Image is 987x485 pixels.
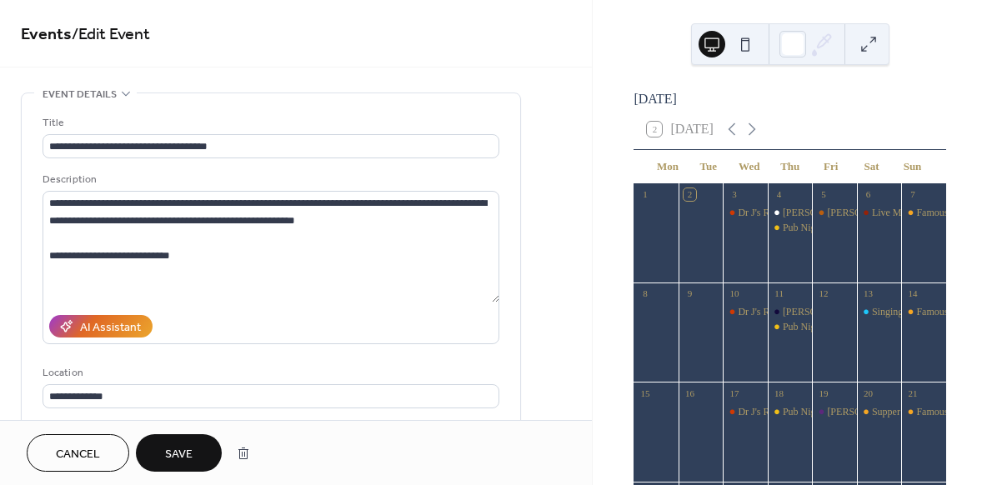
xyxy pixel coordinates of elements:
[857,206,902,220] div: Live Music with Colin Ronald
[810,150,851,183] div: Fri
[80,319,141,337] div: AI Assistant
[783,206,936,220] div: [PERSON_NAME] Live at Pub Night
[783,405,868,419] div: Pub Night Thursdays
[906,387,919,399] div: 21
[49,315,153,337] button: AI Assistant
[901,405,946,419] div: Famous Sunday Brunch Buffet
[634,89,946,109] div: [DATE]
[768,320,813,334] div: Pub Night Thursdays
[783,305,936,319] div: [PERSON_NAME] Live at Pub Night
[906,287,919,300] div: 14
[773,188,785,201] div: 4
[639,188,651,201] div: 1
[817,287,829,300] div: 12
[768,405,813,419] div: Pub Night Thursdays
[783,221,868,235] div: Pub Night Thursdays
[812,405,857,419] div: Wylie Harold Live on the Patio
[817,188,829,201] div: 5
[72,18,150,51] span: / Edit Event
[728,287,740,300] div: 10
[827,206,978,220] div: [PERSON_NAME] Live on the Patio
[773,387,785,399] div: 18
[43,86,117,103] span: Event details
[165,446,193,463] span: Save
[901,305,946,319] div: Famous Sunday Brunch Buffet
[56,446,100,463] span: Cancel
[738,405,803,419] div: Dr J's Rib Night
[862,387,874,399] div: 20
[769,150,810,183] div: Thu
[857,305,902,319] div: Singing For SickKids Annual Concert Fundraiser
[647,150,688,183] div: Mon
[862,287,874,300] div: 13
[768,221,813,235] div: Pub Night Thursdays
[738,305,803,319] div: Dr J's Rib Night
[857,405,902,419] div: Supper Club's Reggae Island Sunsplash Summer Ender-Bender
[728,387,740,399] div: 17
[723,405,768,419] div: Dr J's Rib Night
[639,387,651,399] div: 15
[723,305,768,319] div: Dr J's Rib Night
[21,18,72,51] a: Events
[906,188,919,201] div: 7
[768,206,813,220] div: Jake Dudas Live at Pub Night
[862,188,874,201] div: 6
[783,320,868,334] div: Pub Night Thursdays
[27,434,129,472] button: Cancel
[812,206,857,220] div: Lizeh Basciano Live on the Patio
[684,188,696,201] div: 2
[827,405,978,419] div: [PERSON_NAME] Live on the Patio
[729,150,769,183] div: Wed
[43,171,496,188] div: Description
[817,387,829,399] div: 19
[639,287,651,300] div: 8
[684,387,696,399] div: 16
[892,150,933,183] div: Sun
[688,150,729,183] div: Tue
[684,287,696,300] div: 9
[738,206,803,220] div: Dr J's Rib Night
[768,305,813,319] div: Bob Butcher Live at Pub Night
[773,287,785,300] div: 11
[901,206,946,220] div: Famous Sunday Brunch Buffet
[43,114,496,132] div: Title
[43,364,496,382] div: Location
[851,150,892,183] div: Sat
[136,434,222,472] button: Save
[723,206,768,220] div: Dr J's Rib Night
[728,188,740,201] div: 3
